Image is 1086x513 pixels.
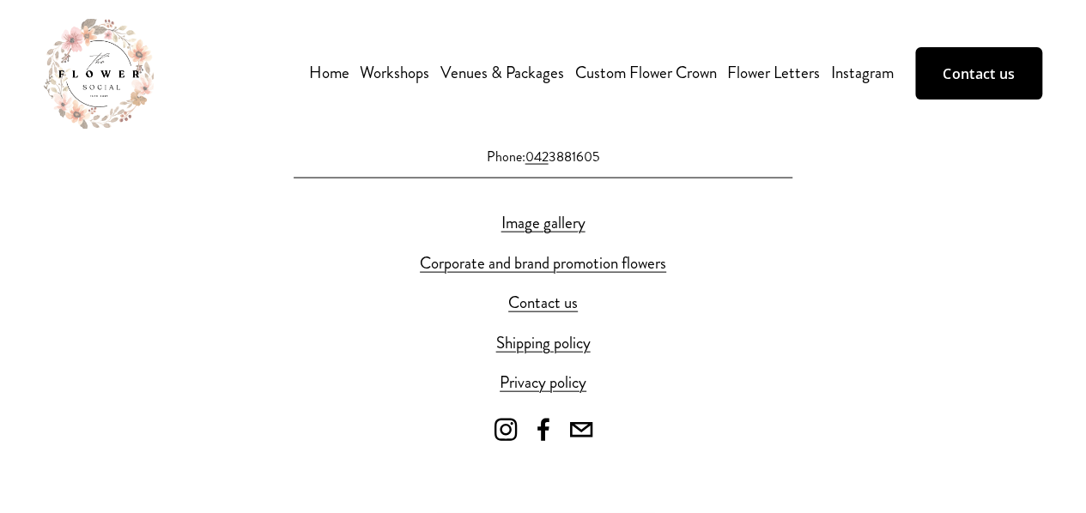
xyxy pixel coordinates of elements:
[44,19,154,129] img: The Flower Social
[508,290,578,316] a: Contact us
[575,58,717,88] a: Custom Flower Crown
[727,58,820,88] a: Flower Letters
[494,418,518,442] a: instagram-unauth
[500,370,586,395] a: Privacy policy
[531,418,555,442] a: facebook-unauth
[501,210,585,236] a: Image gallery
[496,330,591,356] a: Shipping policy
[360,58,429,88] a: folder dropdown
[309,58,349,88] a: Home
[915,47,1042,99] a: Contact us
[440,58,564,88] a: Venues & Packages
[569,418,593,442] a: theflowersocial@outlook.com
[360,60,429,86] span: Workshops
[831,58,894,88] a: Instagram
[525,146,549,168] a: 042
[420,250,666,276] a: Corporate and brand promotion flowers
